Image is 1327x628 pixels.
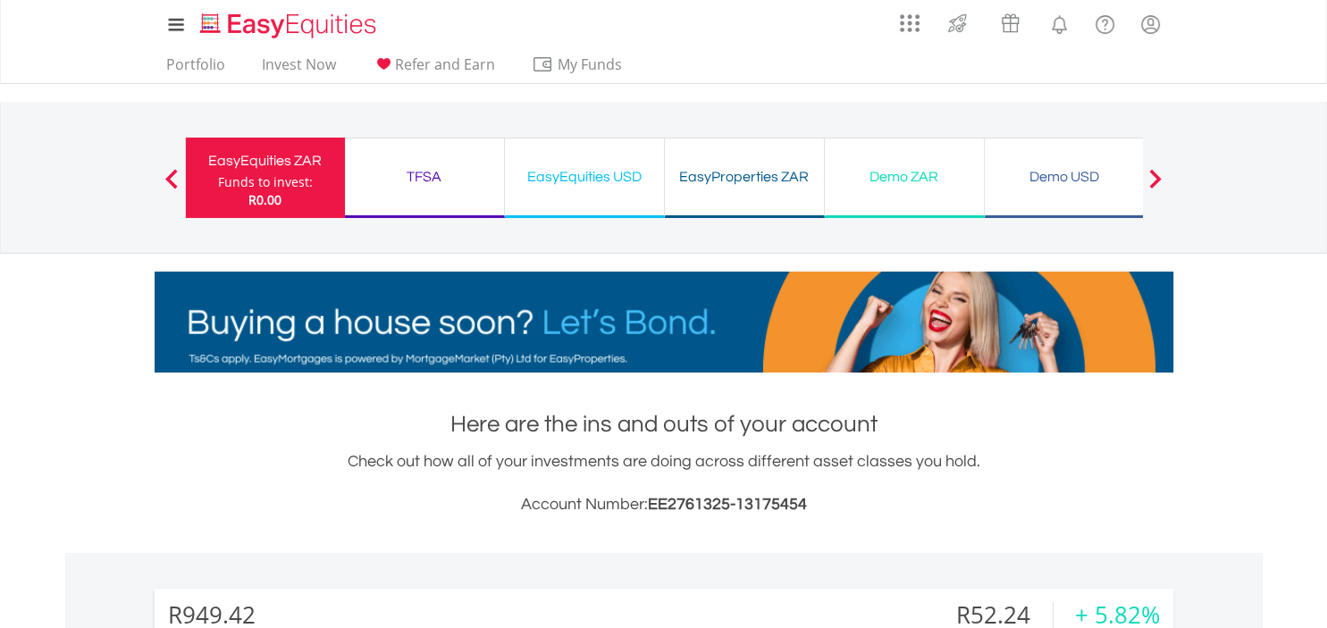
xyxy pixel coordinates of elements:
[995,9,1025,38] img: vouchers-v2.svg
[193,4,383,40] a: Home page
[159,55,232,83] a: Portfolio
[532,53,649,76] span: My Funds
[943,9,972,38] img: thrive-v2.svg
[155,449,1173,517] div: Check out how all of your investments are doing across different asset classes you hold.
[248,191,281,208] span: R0.00
[365,55,502,83] a: Refer and Earn
[888,4,931,33] a: AppsGrid
[1075,602,1160,628] div: + 5.82%
[648,496,807,513] span: EE2761325-13175454
[155,408,1173,440] h1: Here are the ins and outs of your account
[395,54,495,74] span: Refer and Earn
[356,164,493,189] div: TFSA
[836,164,973,189] div: Demo ZAR
[1037,4,1082,40] a: Notifications
[676,164,813,189] div: EasyProperties ZAR
[168,602,256,628] div: R949.42
[516,164,653,189] div: EasyEquities USD
[154,178,189,196] button: Previous
[218,173,313,191] div: Funds to invest:
[155,492,1173,517] h3: Account Number:
[197,148,334,173] div: EasyEquities ZAR
[1138,178,1173,196] button: Next
[920,602,1053,628] div: R52.24
[197,11,383,40] img: EasyEquities_Logo.png
[155,272,1173,373] img: EasyMortage Promotion Banner
[900,13,920,33] img: grid-menu-icon.svg
[1082,4,1128,40] a: FAQ's and Support
[984,4,1037,38] a: Vouchers
[995,164,1133,189] div: Demo USD
[255,55,343,83] a: Invest Now
[1128,4,1173,44] a: My Profile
